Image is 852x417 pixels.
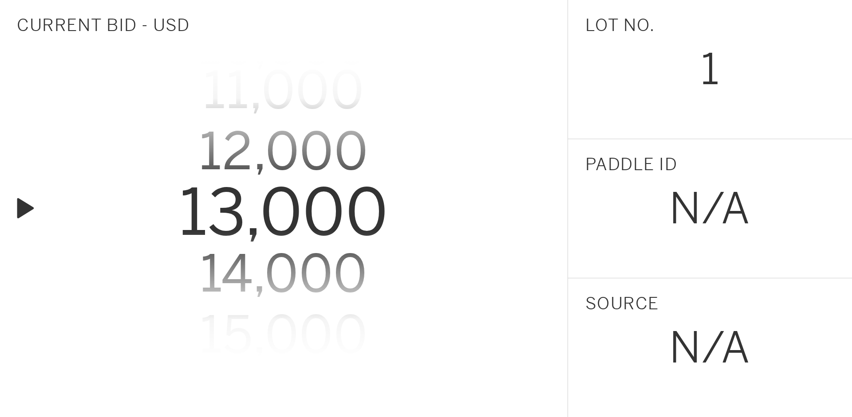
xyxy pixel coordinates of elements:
div: LOT NO. [585,17,655,34]
div: N/A [669,187,751,230]
div: SOURCE [585,295,659,312]
div: 1 [701,48,720,91]
div: PADDLE ID [585,156,678,173]
div: Current Bid - USD [17,17,190,34]
div: N/A [669,327,751,369]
